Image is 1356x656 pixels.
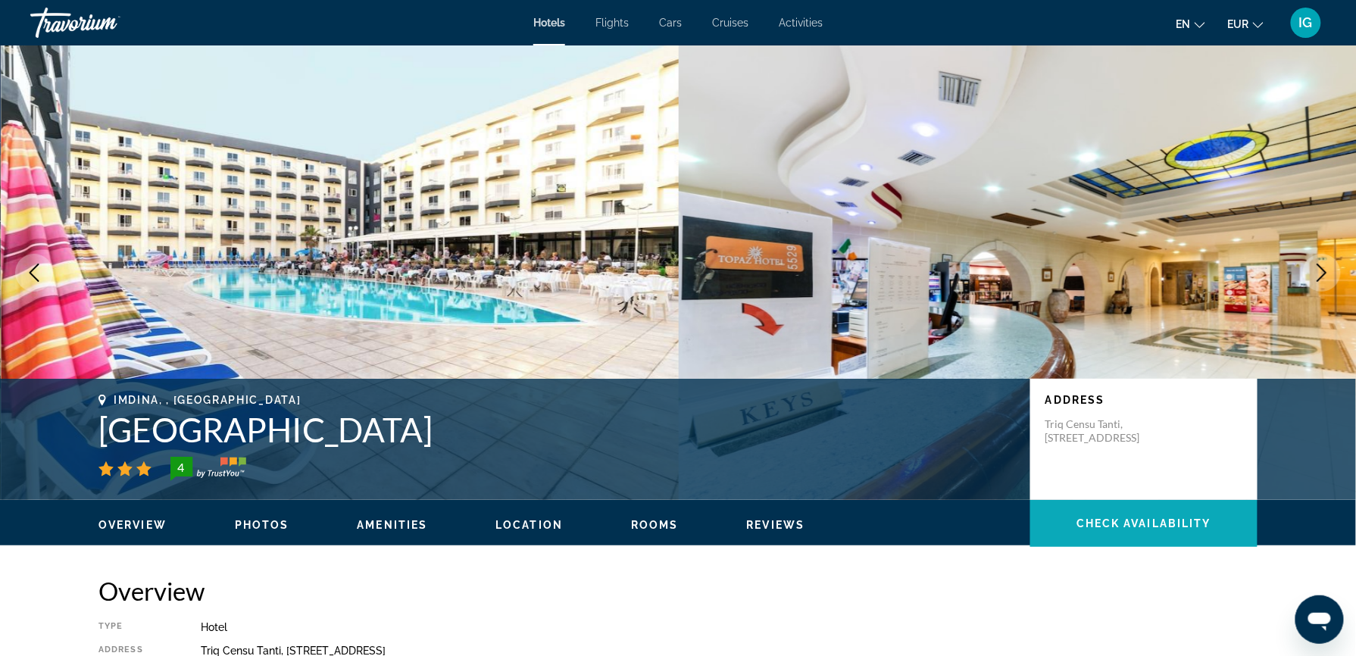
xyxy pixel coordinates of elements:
[98,621,163,633] div: Type
[166,458,196,476] div: 4
[357,518,427,532] button: Amenities
[98,519,167,531] span: Overview
[235,519,289,531] span: Photos
[1076,517,1211,529] span: Check Availability
[495,518,563,532] button: Location
[1045,417,1167,445] p: Triq Censu Tanti, [STREET_ADDRESS]
[595,17,629,29] a: Flights
[1295,595,1344,644] iframe: Button to launch messaging window
[1303,254,1341,292] button: Next image
[1228,13,1264,35] button: Change currency
[114,394,301,406] span: Imdina, , [GEOGRAPHIC_DATA]
[533,17,565,29] a: Hotels
[659,17,682,29] a: Cars
[201,621,1258,633] div: Hotel
[1299,15,1313,30] span: IG
[1045,394,1242,406] p: Address
[357,519,427,531] span: Amenities
[1176,18,1191,30] span: en
[30,3,182,42] a: Travorium
[779,17,823,29] a: Activities
[1286,7,1326,39] button: User Menu
[712,17,748,29] a: Cruises
[747,518,805,532] button: Reviews
[98,576,1258,606] h2: Overview
[1176,13,1205,35] button: Change language
[170,457,246,481] img: trustyou-badge-hor.svg
[15,254,53,292] button: Previous image
[98,518,167,532] button: Overview
[98,410,1015,449] h1: [GEOGRAPHIC_DATA]
[631,518,679,532] button: Rooms
[1228,18,1249,30] span: EUR
[631,519,679,531] span: Rooms
[747,519,805,531] span: Reviews
[1030,500,1258,547] button: Check Availability
[495,519,563,531] span: Location
[235,518,289,532] button: Photos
